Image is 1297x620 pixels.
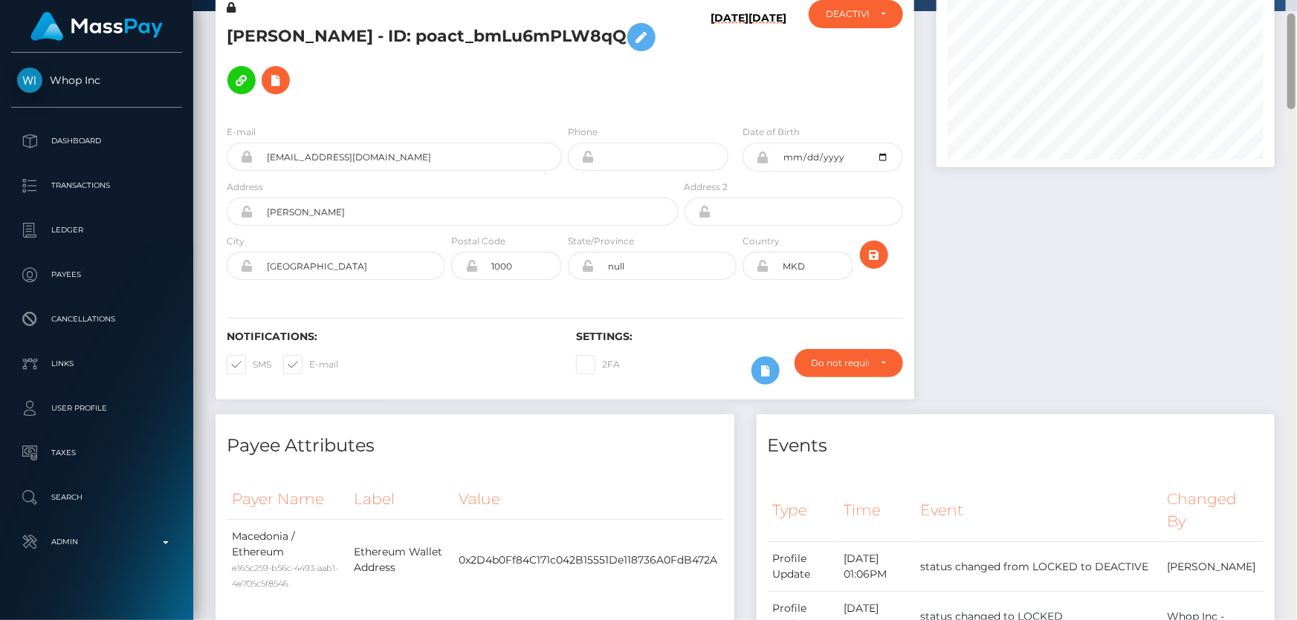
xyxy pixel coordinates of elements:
p: Payees [17,264,176,286]
th: Type [768,479,839,542]
div: DEACTIVE [826,8,869,20]
p: Transactions [17,174,176,197]
img: MassPay Logo [30,12,163,41]
label: E-mail [283,355,338,374]
h6: Notifications: [227,330,554,343]
small: e165c259-b56c-4493-aab1-4e705c5f8546 [232,563,338,589]
p: Search [17,486,176,509]
td: 0x2D4b0Ff84C171c042B15551De118736A0FdB472A [453,520,722,601]
p: User Profile [17,397,176,420]
h4: Events [768,433,1264,459]
label: Address 2 [685,180,728,194]
h5: [PERSON_NAME] - ID: poact_bmLu6mPLW8qQ [227,16,670,102]
label: Phone [568,125,598,139]
th: Event [915,479,1162,542]
button: Do not require [795,349,903,377]
label: Address [227,180,263,194]
label: SMS [227,355,271,374]
th: Time [838,479,915,542]
label: 2FA [576,355,620,374]
a: Payees [11,256,182,293]
td: Ethereum Wallet Address [349,520,454,601]
th: Value [453,479,722,520]
p: Dashboard [17,130,176,152]
label: State/Province [568,235,634,248]
th: Label [349,479,454,520]
a: Taxes [11,434,182,471]
p: Ledger [17,219,176,241]
label: Postal Code [451,235,505,248]
td: [DATE] 01:06PM [838,542,915,592]
th: Changed By [1162,479,1264,542]
span: Whop Inc [11,74,182,87]
img: Whop Inc [17,68,42,93]
a: Ledger [11,212,182,249]
label: Country [743,235,780,248]
div: Do not require [812,357,869,369]
a: Admin [11,523,182,561]
td: [PERSON_NAME] [1162,542,1264,592]
a: Search [11,479,182,516]
label: E-mail [227,125,256,139]
p: Taxes [17,442,176,464]
a: Cancellations [11,301,182,338]
a: Dashboard [11,123,182,160]
h6: [DATE] [748,12,786,107]
td: status changed from LOCKED to DEACTIVE [915,542,1162,592]
a: User Profile [11,390,182,427]
h6: [DATE] [711,12,748,107]
p: Cancellations [17,308,176,330]
a: Transactions [11,167,182,204]
h6: Settings: [576,330,903,343]
a: Links [11,345,182,382]
th: Payer Name [227,479,349,520]
p: Links [17,353,176,375]
td: Profile Update [768,542,839,592]
label: City [227,235,245,248]
p: Admin [17,531,176,553]
h4: Payee Attributes [227,433,723,459]
label: Date of Birth [743,125,800,139]
td: Macedonia / Ethereum [227,520,349,601]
